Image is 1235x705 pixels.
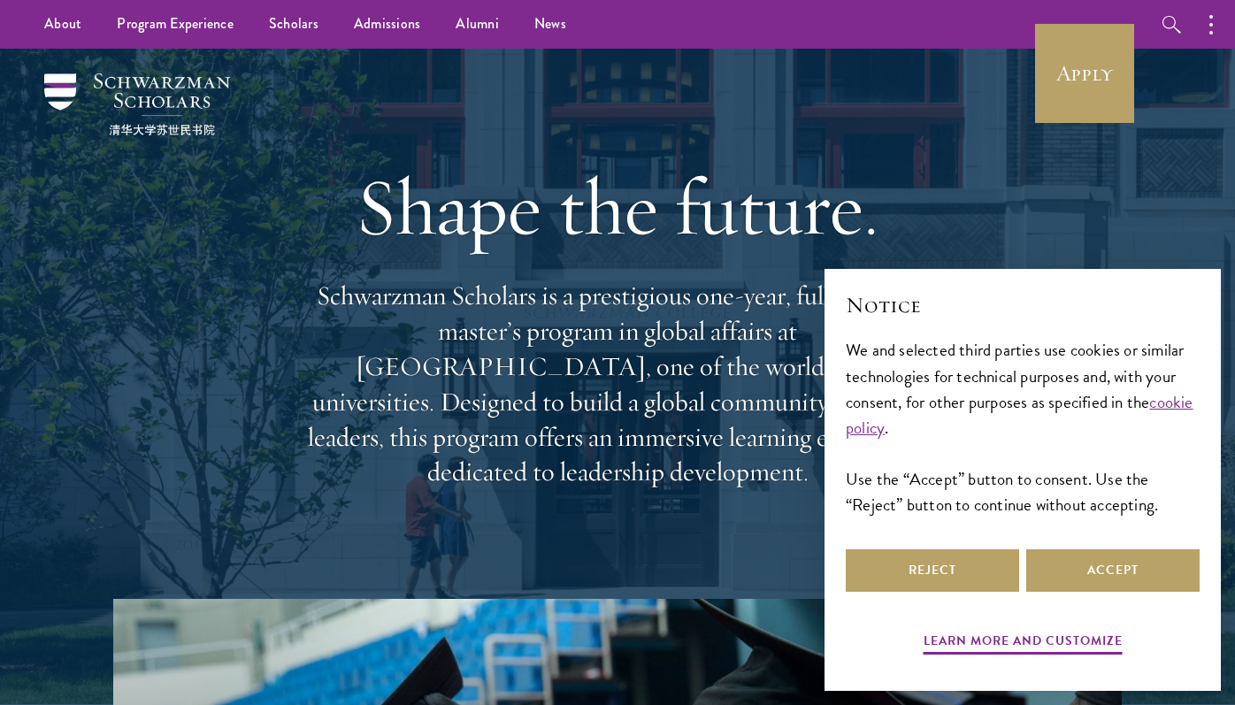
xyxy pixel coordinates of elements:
a: cookie policy [846,389,1193,441]
button: Accept [1026,549,1200,592]
p: Schwarzman Scholars is a prestigious one-year, fully funded master’s program in global affairs at... [299,279,936,490]
h2: Notice [846,290,1200,320]
button: Learn more and customize [924,630,1123,657]
button: Reject [846,549,1019,592]
a: Apply [1035,24,1134,123]
div: We and selected third parties use cookies or similar technologies for technical purposes and, wit... [846,337,1200,517]
h1: Shape the future. [299,157,936,257]
img: Schwarzman Scholars [44,73,230,135]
